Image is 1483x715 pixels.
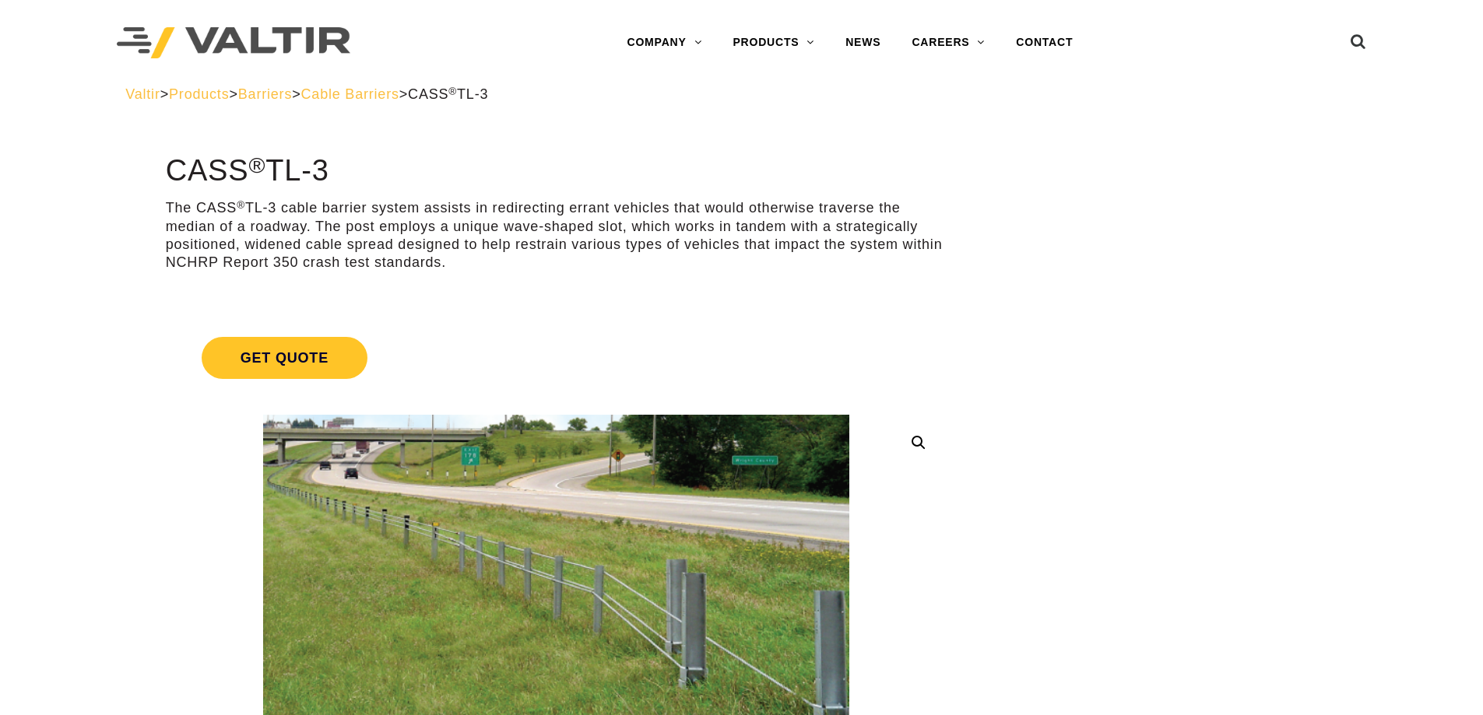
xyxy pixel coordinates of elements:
[237,199,245,211] sup: ®
[166,155,947,188] h1: CASS TL-3
[169,86,229,102] a: Products
[238,86,292,102] a: Barriers
[408,86,488,102] span: CASS TL-3
[166,199,947,272] p: The CASS TL-3 cable barrier system assists in redirecting errant vehicles that would otherwise tr...
[248,152,265,177] sup: ®
[611,27,717,58] a: COMPANY
[202,337,367,379] span: Get Quote
[717,27,830,58] a: PRODUCTS
[125,86,160,102] a: Valtir
[896,27,1000,58] a: CAREERS
[830,27,896,58] a: NEWS
[166,318,947,398] a: Get Quote
[448,86,457,97] sup: ®
[301,86,399,102] a: Cable Barriers
[125,86,1358,103] div: > > > >
[117,27,350,59] img: Valtir
[1000,27,1088,58] a: CONTACT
